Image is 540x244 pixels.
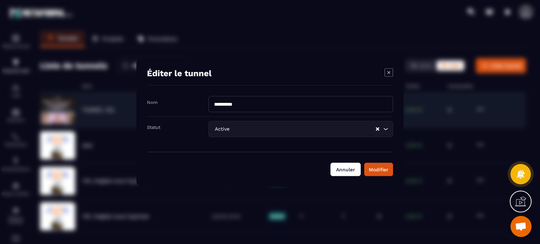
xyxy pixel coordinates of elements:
[147,68,212,78] h4: Éditer le tunnel
[369,166,388,173] div: Modifier
[231,125,375,133] input: Search for option
[208,121,393,137] div: Search for option
[330,163,361,176] button: Annuler
[510,216,532,237] a: Ouvrir le chat
[213,125,231,133] span: Active
[376,126,379,132] button: Clear Selected
[147,99,157,105] label: Nom
[364,163,393,176] button: Modifier
[147,124,160,130] label: Statut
